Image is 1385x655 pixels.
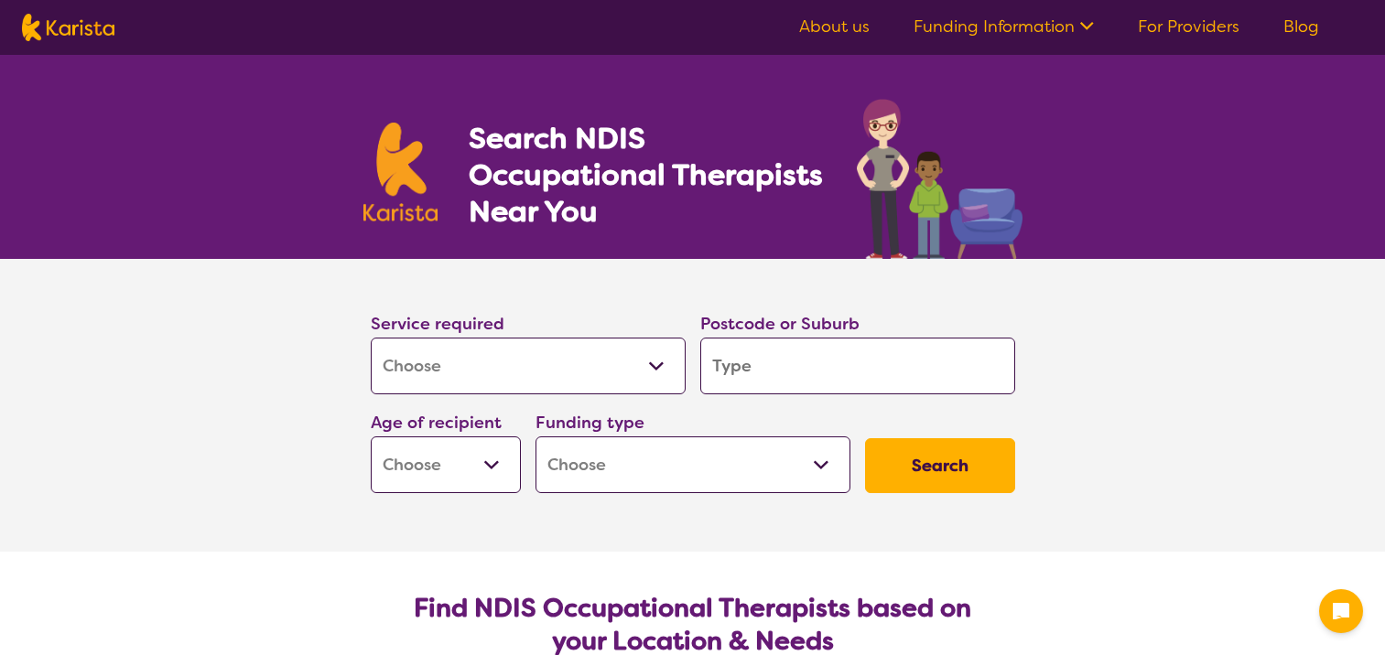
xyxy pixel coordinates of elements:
a: For Providers [1138,16,1239,38]
input: Type [700,338,1015,394]
a: About us [799,16,870,38]
img: Karista logo [363,123,438,221]
label: Service required [371,313,504,335]
label: Postcode or Suburb [700,313,860,335]
a: Funding Information [914,16,1094,38]
img: occupational-therapy [857,99,1023,259]
label: Age of recipient [371,412,502,434]
button: Search [865,438,1015,493]
label: Funding type [536,412,644,434]
img: Karista logo [22,14,114,41]
h1: Search NDIS Occupational Therapists Near You [469,120,825,230]
a: Blog [1283,16,1319,38]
